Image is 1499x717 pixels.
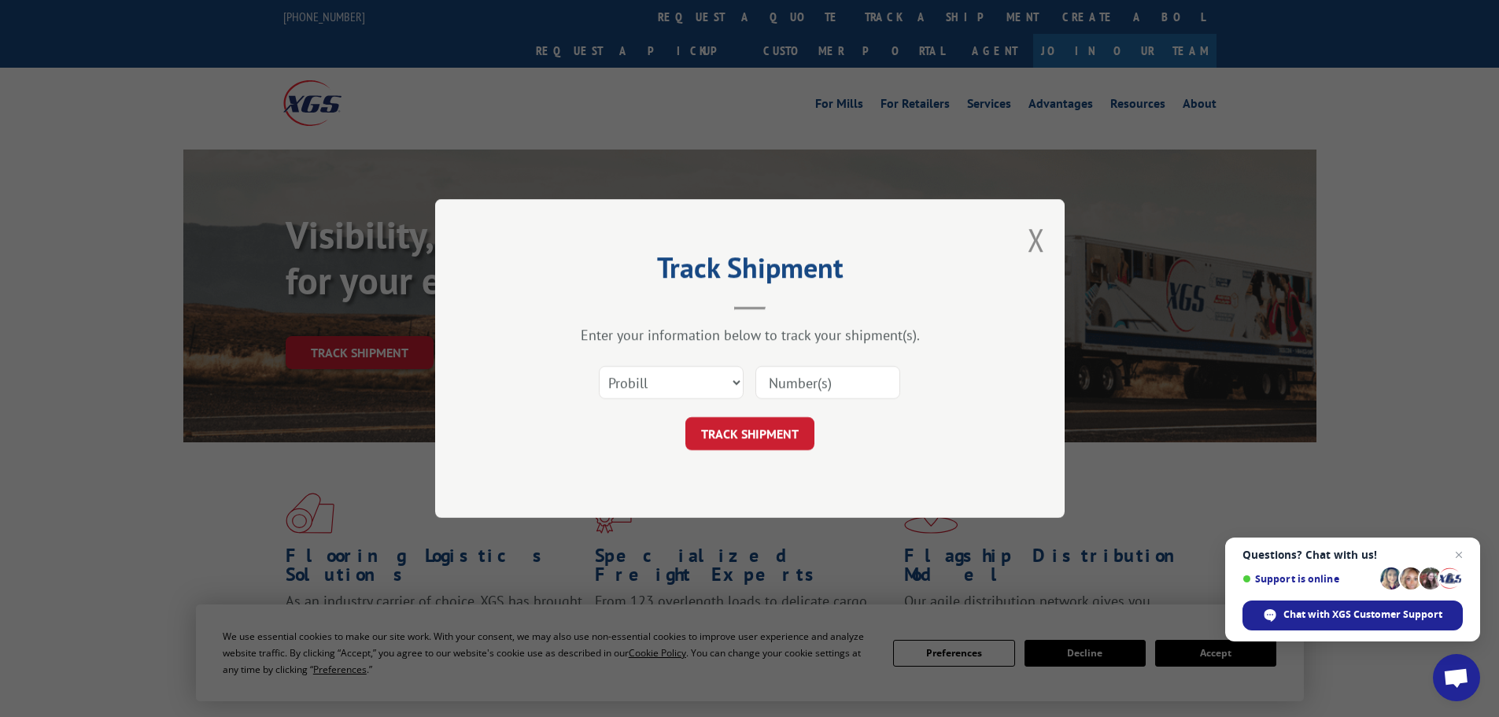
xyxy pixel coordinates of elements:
[514,257,986,286] h2: Track Shipment
[1028,219,1045,261] button: Close modal
[1433,654,1480,701] a: Open chat
[1242,549,1463,561] span: Questions? Chat with us!
[514,326,986,344] div: Enter your information below to track your shipment(s).
[755,366,900,399] input: Number(s)
[1283,608,1442,622] span: Chat with XGS Customer Support
[1242,573,1375,585] span: Support is online
[1242,601,1463,630] span: Chat with XGS Customer Support
[685,417,814,450] button: TRACK SHIPMENT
